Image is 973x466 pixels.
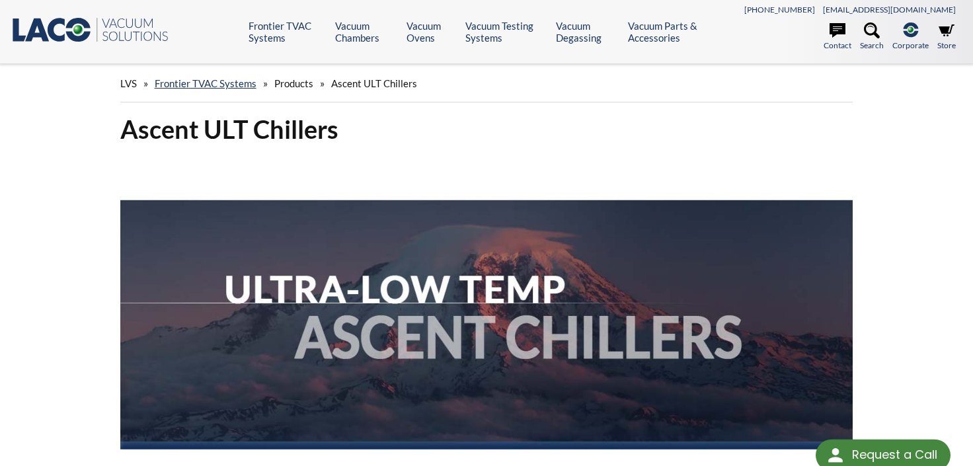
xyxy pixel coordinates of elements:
[860,22,884,52] a: Search
[823,5,956,15] a: [EMAIL_ADDRESS][DOMAIN_NAME]
[628,20,721,44] a: Vacuum Parts & Accessories
[825,445,846,466] img: round button
[465,20,546,44] a: Vacuum Testing Systems
[120,156,853,449] img: Ascent ULT Chillers Banner
[937,22,956,52] a: Store
[407,20,455,44] a: Vacuum Ovens
[274,77,313,89] span: Products
[120,65,853,102] div: » » »
[335,20,396,44] a: Vacuum Chambers
[120,77,137,89] span: LVS
[744,5,815,15] a: [PHONE_NUMBER]
[892,39,929,52] span: Corporate
[249,20,325,44] a: Frontier TVAC Systems
[331,77,417,89] span: Ascent ULT Chillers
[120,113,853,145] h1: Ascent ULT Chillers
[824,22,851,52] a: Contact
[556,20,618,44] a: Vacuum Degassing
[155,77,256,89] a: Frontier TVAC Systems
